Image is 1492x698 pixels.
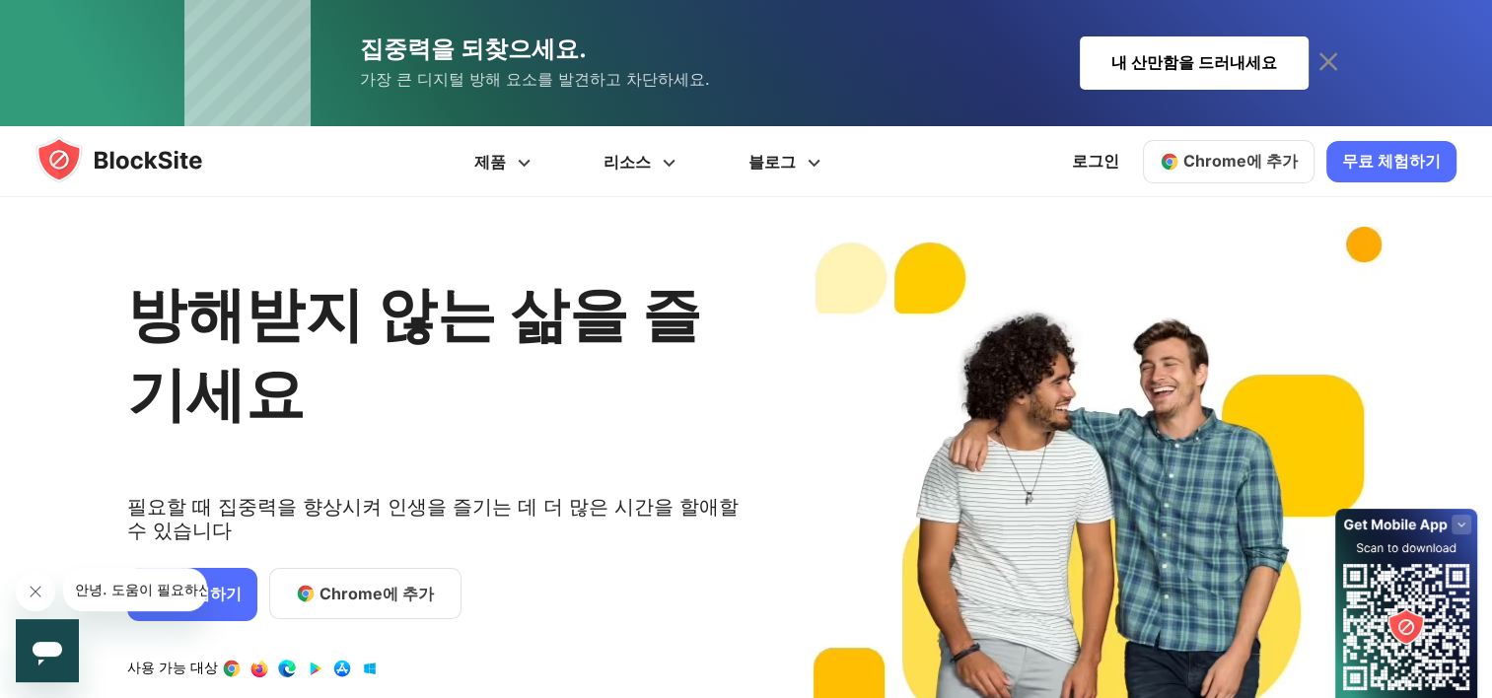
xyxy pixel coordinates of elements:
[16,619,79,682] iframe: 메시징 창을 시작하는 버튼
[36,136,241,183] img: blocksite-icon.5d769676.svg
[127,276,756,436] h2: 방해받지 않는 삶을 즐기세요
[320,582,434,605] span: Chrome에 추가
[1060,137,1131,186] a: 로그인
[63,568,207,611] iframe: 회사에서 보낸 메시지
[127,659,218,678] text: 사용 가능 대상
[1160,152,1179,172] img: chrome-icon.svg
[16,572,55,611] iframe: 메시지 닫기
[12,14,184,30] span: 안녕. 도움이 필요하신가요?
[441,126,570,197] a: 제품
[474,152,506,172] font: 제품
[1143,140,1314,183] a: Chrome에 추가
[127,495,756,558] text: 필요할 때 집중력을 향상시켜 인생을 즐기는 데 더 많은 시간을 할애할 수 있습니다
[604,152,651,172] font: 리소스
[570,126,715,197] a: 리소스
[360,65,710,94] span: 가장 큰 디지털 방해 요소를 발견하고 차단하세요.
[1183,151,1298,173] span: Chrome에 추가
[1326,141,1456,182] a: 무료 체험하기
[1080,36,1309,90] div: 내 산만함을 드러내세요
[715,126,860,197] a: 블로그
[269,568,462,619] a: Chrome에 추가
[748,152,796,172] font: 블로그
[360,35,587,63] span: 집중력을 되찾으세요.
